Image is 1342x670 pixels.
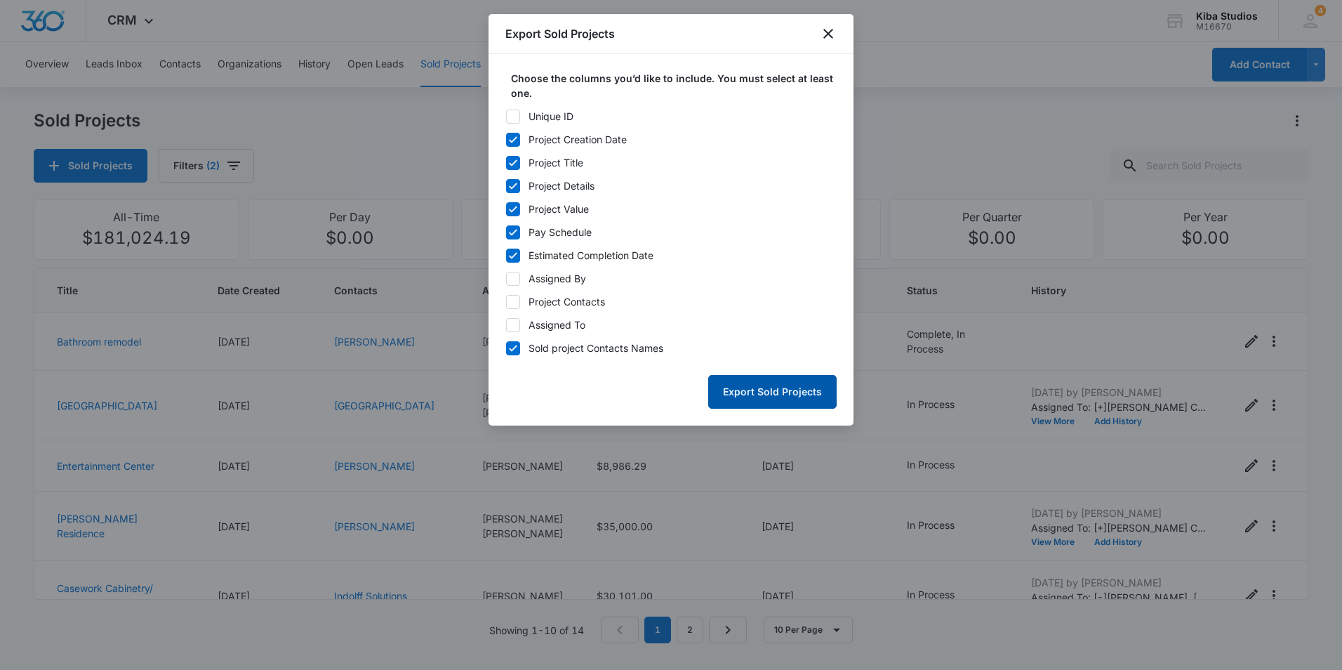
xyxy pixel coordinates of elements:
[529,341,663,355] div: Sold project Contacts Names
[708,375,837,409] button: Export Sold Projects
[529,225,592,239] div: Pay Schedule
[511,71,842,100] label: Choose the columns you’d like to include. You must select at least one.
[505,25,615,42] h1: Export Sold Projects
[529,317,585,332] div: Assigned To
[529,109,573,124] div: Unique ID
[529,271,586,286] div: Assigned By
[820,25,837,42] button: close
[529,202,589,216] div: Project Value
[529,248,653,263] div: Estimated Completion Date
[529,294,605,309] div: Project Contacts
[529,132,627,147] div: Project Creation Date
[529,155,583,170] div: Project Title
[529,178,594,193] div: Project Details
